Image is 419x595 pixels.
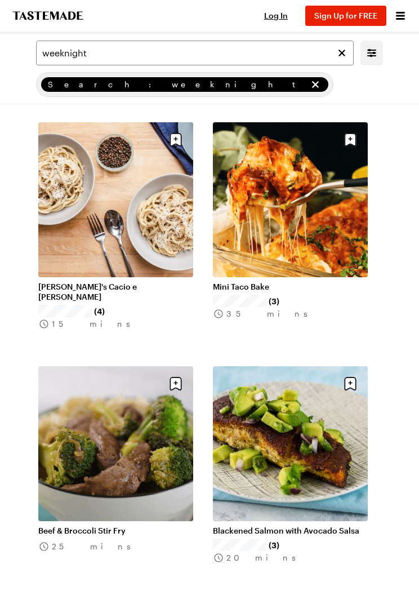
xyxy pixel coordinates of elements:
a: Blackened Salmon with Avocado Salsa [213,526,368,536]
a: Mini Taco Bake [213,282,368,292]
span: Log In [264,11,288,20]
button: Save recipe [340,129,361,150]
button: Sign Up for FREE [305,6,386,26]
button: Clear search [336,47,348,59]
button: Save recipe [340,373,361,394]
button: remove Search: weeknight [309,78,322,91]
a: [PERSON_NAME]'s Cacio e [PERSON_NAME] [38,282,193,302]
button: Mobile filters [364,46,379,60]
span: Search: weeknight [48,78,307,91]
span: Sign Up for FREE [314,11,377,20]
button: Log In [253,10,298,21]
button: Save recipe [165,373,186,394]
a: To Tastemade Home Page [11,11,84,20]
button: Save recipe [165,129,186,150]
a: Beef & Broccoli Stir Fry [38,526,193,536]
button: Open menu [393,8,408,23]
